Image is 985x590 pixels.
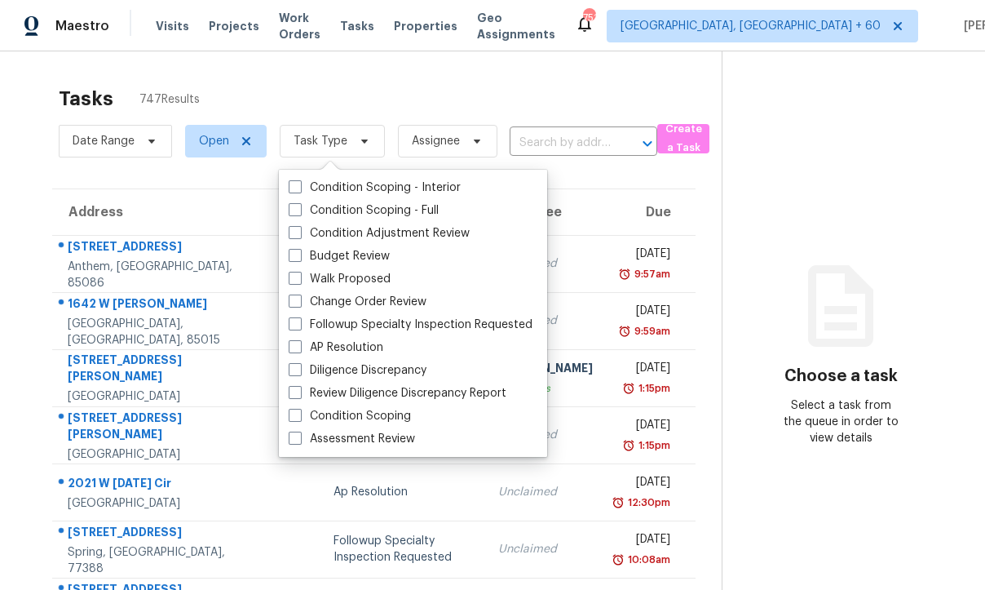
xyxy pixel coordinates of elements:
[209,18,259,34] span: Projects
[68,524,262,544] div: [STREET_ADDRESS]
[612,495,625,511] img: Overdue Alarm Icon
[631,323,670,339] div: 9:59am
[619,360,671,380] div: [DATE]
[68,295,262,316] div: 1642 W [PERSON_NAME]
[477,10,555,42] span: Geo Assignments
[289,385,506,401] label: Review Diligence Discrepancy Report
[622,380,635,397] img: Overdue Alarm Icon
[619,417,671,437] div: [DATE]
[289,294,426,310] label: Change Order Review
[289,180,461,196] label: Condition Scoping - Interior
[289,431,415,447] label: Assessment Review
[635,437,670,454] div: 1:15pm
[68,388,262,405] div: [GEOGRAPHIC_DATA]
[657,124,709,153] button: Create a Task
[289,317,532,333] label: Followup Specialty Inspection Requested
[68,238,262,259] div: [STREET_ADDRESS]
[289,339,383,356] label: AP Resolution
[635,380,670,397] div: 1:15pm
[52,189,275,235] th: Address
[619,246,671,266] div: [DATE]
[625,495,670,511] div: 12:30pm
[631,266,670,282] div: 9:57am
[289,362,426,379] label: Diligence Discrepancy
[68,352,262,388] div: [STREET_ADDRESS][PERSON_NAME]
[583,10,594,26] div: 751
[289,248,390,264] label: Budget Review
[619,303,671,323] div: [DATE]
[498,484,593,500] div: Unclaimed
[636,132,659,155] button: Open
[289,271,391,287] label: Walk Proposed
[279,10,320,42] span: Work Orders
[289,202,439,219] label: Condition Scoping - Full
[333,533,472,566] div: Followup Specialty Inspection Requested
[333,484,472,500] div: Ap Resolution
[498,541,593,557] div: Unclaimed
[55,18,109,34] span: Maestro
[289,225,470,242] label: Condition Adjustment Review
[139,91,200,108] span: 747 Results
[412,133,460,149] span: Assignee
[289,408,411,424] label: Condition Scoping
[59,91,113,107] h2: Tasks
[782,397,900,446] div: Select a task from the queue in order to view details
[606,189,696,235] th: Due
[68,495,262,512] div: [GEOGRAPHIC_DATA]
[156,18,189,34] span: Visits
[510,131,612,156] input: Search by address
[784,368,898,384] h3: Choose a task
[68,475,262,495] div: 2021 W [DATE] Cir
[618,323,631,339] img: Overdue Alarm Icon
[68,544,262,577] div: Spring, [GEOGRAPHIC_DATA], 77388
[68,259,262,291] div: Anthem, [GEOGRAPHIC_DATA], 85086
[73,133,135,149] span: Date Range
[612,552,625,568] img: Overdue Alarm Icon
[68,316,262,348] div: [GEOGRAPHIC_DATA], [GEOGRAPHIC_DATA], 85015
[619,531,671,552] div: [DATE]
[340,20,374,32] span: Tasks
[199,133,229,149] span: Open
[68,410,262,446] div: [STREET_ADDRESS][PERSON_NAME]
[618,266,631,282] img: Overdue Alarm Icon
[394,18,457,34] span: Properties
[621,18,881,34] span: [GEOGRAPHIC_DATA], [GEOGRAPHIC_DATA] + 60
[275,189,320,235] th: HPM
[294,133,347,149] span: Task Type
[68,446,262,463] div: [GEOGRAPHIC_DATA]
[619,474,671,495] div: [DATE]
[622,437,635,454] img: Overdue Alarm Icon
[625,552,670,568] div: 10:08am
[665,120,701,157] span: Create a Task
